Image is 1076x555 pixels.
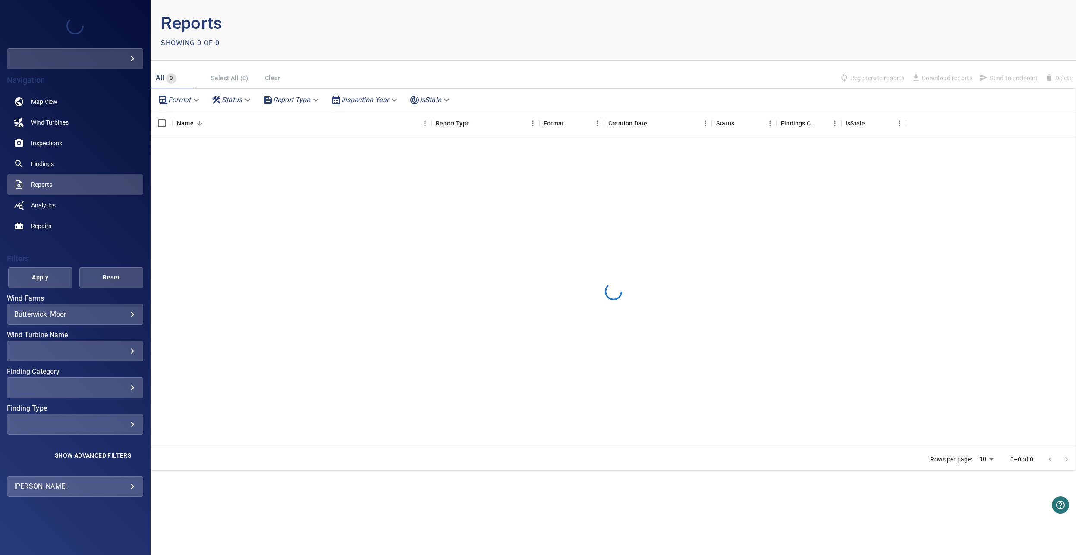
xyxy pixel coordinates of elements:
[418,117,431,130] button: Menu
[420,96,441,104] em: isStale
[7,174,143,195] a: reports active
[7,154,143,174] a: findings noActive
[431,111,539,135] div: Report Type
[436,111,470,135] div: Report Type
[1010,455,1033,464] p: 0–0 of 0
[31,201,56,210] span: Analytics
[1042,452,1075,466] nav: pagination navigation
[716,111,734,135] div: Status
[31,97,57,106] span: Map View
[14,480,136,493] div: [PERSON_NAME]
[7,295,143,302] label: Wind Farms
[539,111,604,135] div: Format
[156,74,164,82] span: All
[734,117,746,129] button: Sort
[846,111,865,135] div: Findings in the reports are outdated due to being updated or removed. IsStale reports do not repr...
[544,111,564,135] div: Format
[470,117,482,129] button: Sort
[31,180,52,189] span: Reports
[647,117,659,129] button: Sort
[712,111,777,135] div: Status
[208,92,256,107] div: Status
[161,10,613,36] p: Reports
[699,117,712,130] button: Menu
[168,96,191,104] em: Format
[31,222,51,230] span: Repairs
[173,111,431,135] div: Name
[7,91,143,112] a: map noActive
[273,96,310,104] em: Report Type
[7,368,143,375] label: Finding Category
[976,453,997,465] div: 10
[31,139,62,147] span: Inspections
[7,414,143,435] div: Finding Type
[194,117,206,129] button: Sort
[893,117,906,130] button: Menu
[930,455,972,464] p: Rows per page:
[7,377,143,398] div: Finding Category
[406,92,455,107] div: isStale
[259,92,324,107] div: Report Type
[7,133,143,154] a: inspections noActive
[14,310,136,318] div: Butterwick_Moor
[31,118,69,127] span: Wind Turbines
[777,111,841,135] div: Findings Count
[55,452,131,459] span: Show Advanced Filters
[7,332,143,339] label: Wind Turbine Name
[841,111,906,135] div: IsStale
[764,117,777,130] button: Menu
[7,216,143,236] a: repairs noActive
[327,92,403,107] div: Inspection Year
[591,117,604,130] button: Menu
[341,96,389,104] em: Inspection Year
[7,112,143,133] a: windturbines noActive
[7,254,143,263] h4: Filters
[7,76,143,85] h4: Navigation
[154,92,205,107] div: Format
[865,117,877,129] button: Sort
[177,111,194,135] div: Name
[79,267,144,288] button: Reset
[828,117,841,130] button: Menu
[7,341,143,361] div: Wind Turbine Name
[816,117,828,129] button: Sort
[166,73,176,83] span: 0
[7,304,143,325] div: Wind Farms
[781,111,816,135] div: Findings Count
[222,96,242,104] em: Status
[608,111,647,135] div: Creation Date
[31,160,54,168] span: Findings
[526,117,539,130] button: Menu
[50,448,136,462] button: Show Advanced Filters
[7,48,143,69] div: testcompanymelisa
[7,405,143,412] label: Finding Type
[161,38,220,48] p: Showing 0 of 0
[90,272,133,283] span: Reset
[564,117,576,129] button: Sort
[19,272,62,283] span: Apply
[8,267,72,288] button: Apply
[604,111,712,135] div: Creation Date
[7,195,143,216] a: analytics noActive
